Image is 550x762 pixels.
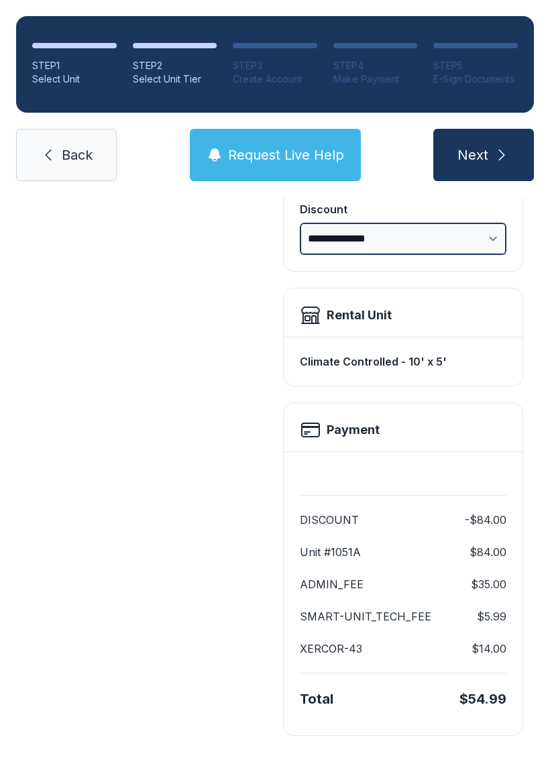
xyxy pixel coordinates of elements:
[327,421,380,439] h2: Payment
[333,59,418,72] div: STEP 4
[233,72,317,86] div: Create Account
[300,608,431,624] dt: SMART-UNIT_TECH_FEE
[477,608,506,624] dd: $5.99
[433,72,518,86] div: E-Sign Documents
[133,72,217,86] div: Select Unit Tier
[300,641,362,657] dt: XERCOR-43
[300,576,364,592] dt: ADMIN_FEE
[471,576,506,592] dd: $35.00
[457,146,488,164] span: Next
[300,348,506,375] div: Climate Controlled - 10' x 5'
[32,59,117,72] div: STEP 1
[470,544,506,560] dd: $84.00
[233,59,317,72] div: STEP 3
[133,59,217,72] div: STEP 2
[32,72,117,86] div: Select Unit
[300,201,506,217] div: Discount
[433,59,518,72] div: STEP 5
[300,223,506,255] select: Discount
[300,544,361,560] dt: Unit #1051A
[300,690,333,708] div: Total
[459,690,506,708] div: $54.99
[327,306,392,325] div: Rental Unit
[228,146,344,164] span: Request Live Help
[465,512,506,528] dd: -$84.00
[472,641,506,657] dd: $14.00
[62,146,93,164] span: Back
[333,72,418,86] div: Make Payment
[300,512,359,528] dt: DISCOUNT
